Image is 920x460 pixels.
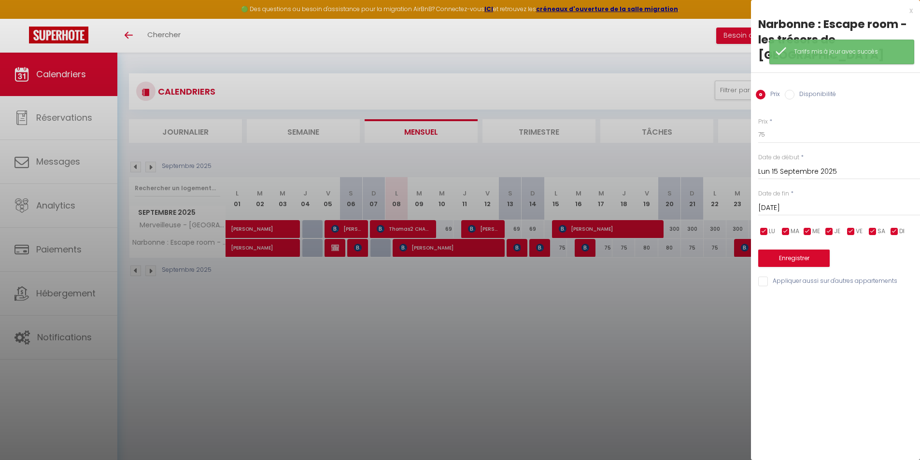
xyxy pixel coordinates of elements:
[758,16,913,63] div: Narbonne : Escape room - les trésors de [GEOGRAPHIC_DATA]
[878,227,885,236] span: SA
[751,5,913,16] div: x
[758,189,789,198] label: Date de fin
[791,227,799,236] span: MA
[834,227,840,236] span: JE
[758,250,830,267] button: Enregistrer
[899,227,905,236] span: DI
[794,90,836,100] label: Disponibilité
[794,47,904,56] div: Tarifs mis à jour avec succès
[812,227,820,236] span: ME
[765,90,780,100] label: Prix
[8,4,37,33] button: Ouvrir le widget de chat LiveChat
[758,117,768,126] label: Prix
[769,227,775,236] span: LU
[758,153,799,162] label: Date de début
[856,227,863,236] span: VE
